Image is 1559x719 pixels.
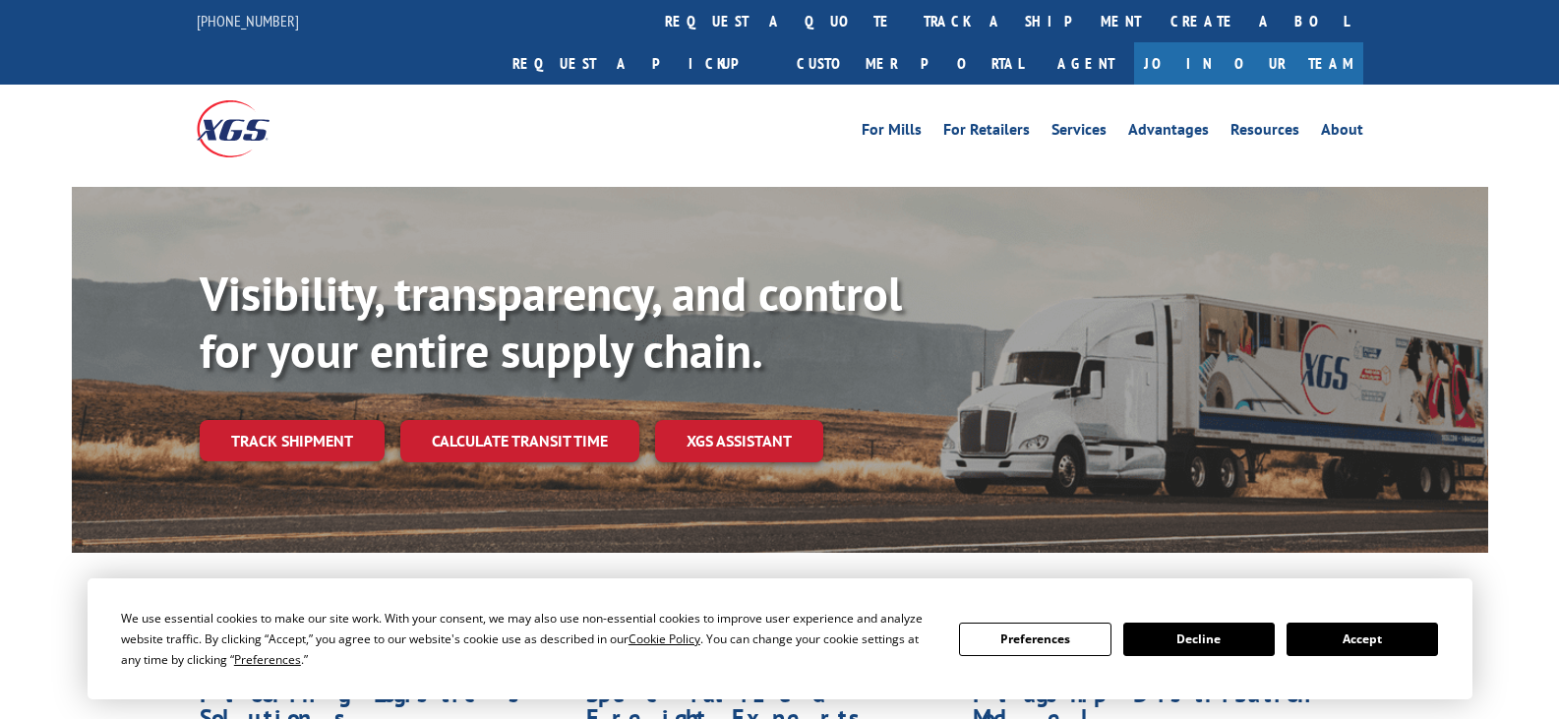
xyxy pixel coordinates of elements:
[1134,42,1363,85] a: Join Our Team
[400,420,639,462] a: Calculate transit time
[782,42,1038,85] a: Customer Portal
[121,608,935,670] div: We use essential cookies to make our site work. With your consent, we may also use non-essential ...
[197,11,299,30] a: [PHONE_NUMBER]
[943,122,1030,144] a: For Retailers
[1287,623,1438,656] button: Accept
[959,623,1110,656] button: Preferences
[1038,42,1134,85] a: Agent
[200,420,385,461] a: Track shipment
[1051,122,1107,144] a: Services
[1128,122,1209,144] a: Advantages
[498,42,782,85] a: Request a pickup
[88,578,1472,699] div: Cookie Consent Prompt
[200,263,902,381] b: Visibility, transparency, and control for your entire supply chain.
[1230,122,1299,144] a: Resources
[629,630,700,647] span: Cookie Policy
[1321,122,1363,144] a: About
[655,420,823,462] a: XGS ASSISTANT
[1123,623,1275,656] button: Decline
[862,122,922,144] a: For Mills
[234,651,301,668] span: Preferences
